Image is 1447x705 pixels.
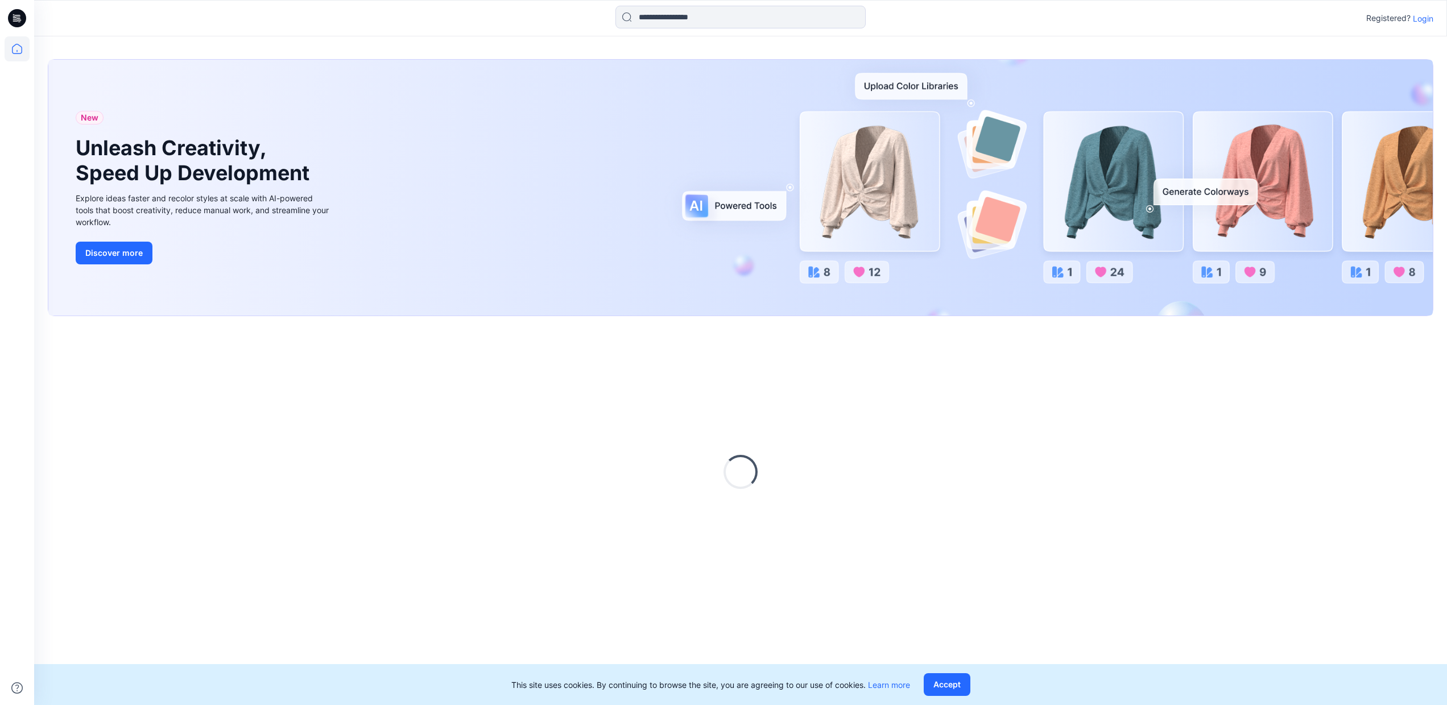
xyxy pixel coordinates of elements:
[76,136,315,185] h1: Unleash Creativity, Speed Up Development
[511,679,910,691] p: This site uses cookies. By continuing to browse the site, you are agreeing to our use of cookies.
[868,680,910,690] a: Learn more
[81,111,98,125] span: New
[76,242,332,264] a: Discover more
[1413,13,1433,24] p: Login
[76,192,332,228] div: Explore ideas faster and recolor styles at scale with AI-powered tools that boost creativity, red...
[924,673,970,696] button: Accept
[1366,11,1411,25] p: Registered?
[76,242,152,264] button: Discover more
